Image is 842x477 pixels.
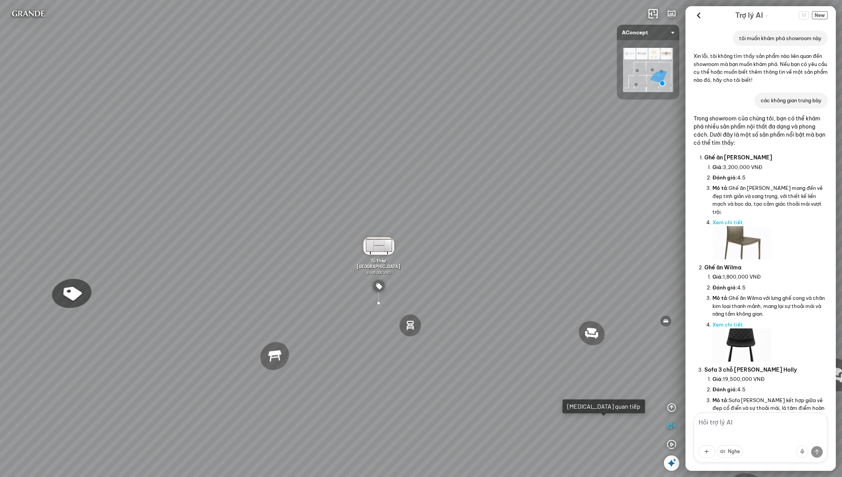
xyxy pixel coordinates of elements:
span: Đánh giá: [712,386,737,392]
span: AConcept [622,25,674,40]
li: Sofa [PERSON_NAME] kết hợp giữa vẻ đẹp cổ điển và sự thoải mái, là tâm điểm hoàn hảo cho phòng kh... [712,395,828,421]
a: Xem chi tiết [712,219,743,225]
img: T__th_p_Doha_GEZ6AENJYJDD.gif [363,237,394,255]
li: Ghế ăn [PERSON_NAME] mang đến vẻ đẹp tinh giản và sang trọng, với thiết kế liền mạch và bọc da, t... [712,183,828,217]
span: Ghế ăn Wilma [704,264,741,271]
div: [MEDICAL_DATA] quan tiếp [567,403,640,410]
button: Nghe [717,445,743,458]
span: VI [799,11,809,19]
img: logo [6,6,51,22]
span: Giá: [712,274,723,280]
li: Ghế ăn Wilma với lưng ghế cong và chân kim loại thanh mảnh, mang lại sự thoải mái và nâng tầm khô... [712,293,828,319]
p: Xin lỗi, tôi không tìm thấy sản phẩm nào liên quan đến showroom mà bạn muốn khám phá. Nếu bạn có ... [694,52,828,84]
a: Xem chi tiết [712,321,743,328]
span: Đánh giá: [712,174,737,181]
span: New [812,11,828,19]
span: Giá: [712,164,723,170]
p: các không gian trưng bày [761,96,822,104]
span: Tủ thấp [GEOGRAPHIC_DATA] [357,258,400,269]
li: 3,200,000 VNĐ [712,162,828,172]
p: Trong showroom của chúng tôi, bạn có thể khám phá nhiều sản phẩm nội thất đa dạng và phong cách. ... [694,115,828,147]
span: Giá: [712,376,723,382]
span: Trợ lý AI [735,10,763,21]
span: Ghế ăn [PERSON_NAME] [704,154,772,161]
img: Ghế ăn Andrew [712,226,771,259]
li: 1,800,000 VNĐ [712,272,828,282]
span: Đánh giá: [712,284,737,291]
span: Mô tả: [712,397,729,403]
li: 4.5 [712,384,828,395]
span: 9.500.000 VND [367,270,391,275]
button: Change language [799,11,809,19]
div: AI Guide options [735,9,769,21]
li: 4.5 [712,282,828,293]
img: Ghế ăn Wilma [712,328,771,362]
span: Mô tả: [712,185,729,191]
span: Sofa 3 chỗ [PERSON_NAME] Holly [704,366,797,373]
li: 19,500,000 VNĐ [712,374,828,384]
img: AConcept_CTMHTJT2R6E4.png [623,48,673,92]
li: 4.5 [712,172,828,183]
p: tôi muốn khám phá showroom này [739,34,822,42]
button: New Chat [812,11,828,19]
img: type_price_tag_AGYDMGFED66.svg [372,280,385,292]
span: Mô tả: [712,295,729,301]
